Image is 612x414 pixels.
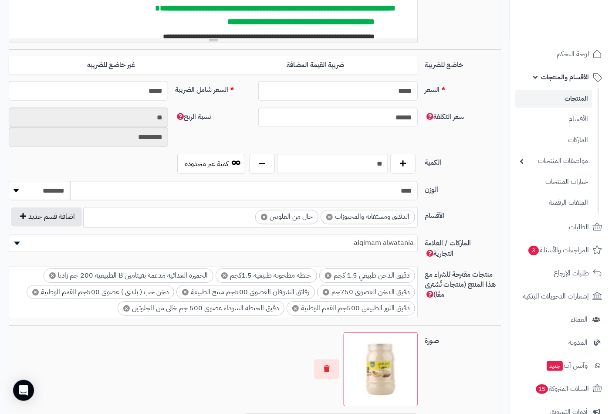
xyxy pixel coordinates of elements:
[515,173,592,191] a: خيارات المنتجات
[569,221,589,233] span: الطلبات
[9,56,213,74] label: غير خاضع للضريبه
[421,154,504,168] label: الكمية
[421,81,504,95] label: السعر
[571,313,588,326] span: العملاء
[554,267,589,279] span: طلبات الإرجاع
[44,269,213,283] li: الخميره الغذائيه مدعمه بفيتامين B الطبيعيه 200 جم زادنا
[515,110,592,129] a: الأقسام
[13,380,34,401] div: Open Intercom Messenger
[425,270,496,301] span: منتجات مقترحة للشراء مع هذا المنتج (منتجات تُشترى معًا)
[287,302,415,316] li: دقيق اللوز الطبيعي 500جم القمم الوطنية
[515,131,592,149] a: الماركات
[421,207,504,221] label: الأقسام
[292,305,299,312] span: ×
[536,384,548,394] span: 15
[118,302,284,316] li: دقيق الحنطه السوداء عضوي 500 جم خالي من الجلوتين
[425,238,471,259] span: الماركات / العلامة التجارية
[515,193,592,212] a: الملفات الرقمية
[49,273,56,279] span: ×
[176,285,315,300] li: رقائق الشوفان العضوي 500جم منتج الطبيعة
[317,285,415,300] li: دقيق الدخن العضوي 750جم
[515,286,607,307] a: إشعارات التحويلات البنكية
[515,90,592,108] a: المنتجات
[172,81,255,95] label: السعر شامل الضريبة
[421,56,504,70] label: خاضع للضريبة
[255,210,318,224] li: خال من الغلوتين
[421,181,504,195] label: الوزن
[9,237,417,250] span: alqimam alwatania
[535,383,589,395] span: السلات المتروكة
[319,269,415,283] li: دقيق الدخن طبيعي 1.5 كجم
[546,360,588,372] span: وآتس آب
[515,378,607,399] a: السلات المتروكة15
[11,207,82,227] button: اضافة قسم جديد
[321,210,415,224] li: الدقيق ومشتقاته والمخبوزات
[515,309,607,330] a: العملاء
[213,56,418,74] label: ضريبة القيمة المضافة
[9,235,418,252] span: alqimam alwatania
[182,289,189,296] span: ×
[528,246,539,255] span: 3
[515,217,607,238] a: الطلبات
[323,289,329,296] span: ×
[568,336,588,349] span: المدونة
[547,361,563,371] span: جديد
[123,305,130,312] span: ×
[527,244,589,256] span: المراجعات والأسئلة
[557,48,589,60] span: لوحة التحكم
[515,240,607,261] a: المراجعات والأسئلة3
[32,289,39,296] span: ×
[515,44,607,64] a: لوحة التحكم
[421,333,504,346] label: صورة
[523,290,589,302] span: إشعارات التحويلات البنكية
[515,152,592,170] a: مواصفات المنتجات
[515,332,607,353] a: المدونة
[348,336,414,403] img: 1744004598-6281000897041-100x100.jpg
[515,355,607,376] a: وآتس آبجديد
[325,273,331,279] span: ×
[541,71,589,83] span: الأقسام والمنتجات
[175,112,211,122] span: نسبة الربح
[221,273,228,279] span: ×
[27,285,174,300] li: دخن حب ( بلدي ) عضوي 500جم القمم الوطنية
[515,263,607,284] a: طلبات الإرجاع
[326,214,333,221] span: ×
[216,269,317,283] li: حنطة مطحونة طبيعية 1.5كجم
[261,214,267,221] span: ×
[425,112,464,122] span: سعر التكلفة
